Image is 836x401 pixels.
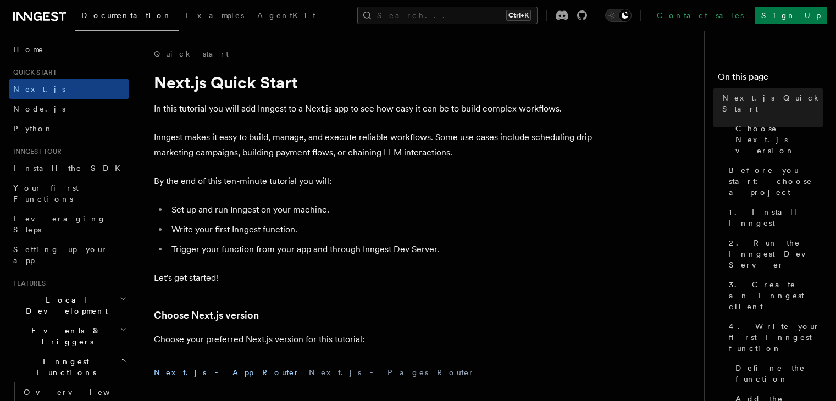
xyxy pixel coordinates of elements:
a: 3. Create an Inngest client [724,275,823,316]
a: 2. Run the Inngest Dev Server [724,233,823,275]
span: 4. Write your first Inngest function [729,321,823,354]
span: Before you start: choose a project [729,165,823,198]
a: Next.js [9,79,129,99]
button: Local Development [9,290,129,321]
a: Sign Up [755,7,827,24]
p: Inngest makes it easy to build, manage, and execute reliable workflows. Some use cases include sc... [154,130,594,160]
span: Quick start [9,68,57,77]
a: Your first Functions [9,178,129,209]
h4: On this page [718,70,823,88]
li: Trigger your function from your app and through Inngest Dev Server. [168,242,594,257]
a: 1. Install Inngest [724,202,823,233]
span: Overview [24,388,137,397]
a: Quick start [154,48,229,59]
kbd: Ctrl+K [506,10,531,21]
a: Install the SDK [9,158,129,178]
span: Local Development [9,294,120,316]
button: Next.js - App Router [154,360,300,385]
button: Next.js - Pages Router [309,360,475,385]
a: Leveraging Steps [9,209,129,240]
a: Before you start: choose a project [724,160,823,202]
li: Set up and run Inngest on your machine. [168,202,594,218]
a: Python [9,119,129,138]
span: Python [13,124,53,133]
span: Node.js [13,104,65,113]
a: AgentKit [251,3,322,30]
span: 2. Run the Inngest Dev Server [729,237,823,270]
p: Choose your preferred Next.js version for this tutorial: [154,332,594,347]
p: By the end of this ten-minute tutorial you will: [154,174,594,189]
span: Inngest Functions [9,356,119,378]
span: Inngest tour [9,147,62,156]
button: Search...Ctrl+K [357,7,538,24]
a: Home [9,40,129,59]
a: Setting up your app [9,240,129,270]
li: Write your first Inngest function. [168,222,594,237]
span: Events & Triggers [9,325,120,347]
span: Next.js Quick Start [722,92,823,114]
span: 3. Create an Inngest client [729,279,823,312]
a: Node.js [9,99,129,119]
a: Documentation [75,3,179,31]
span: Choose Next.js version [735,123,823,156]
button: Toggle dark mode [605,9,632,22]
a: 4. Write your first Inngest function [724,316,823,358]
span: AgentKit [257,11,315,20]
span: Documentation [81,11,172,20]
a: Define the function [731,358,823,389]
a: Examples [179,3,251,30]
button: Inngest Functions [9,352,129,382]
span: Next.js [13,85,65,93]
span: Features [9,279,46,288]
a: Next.js Quick Start [718,88,823,119]
span: 1. Install Inngest [729,207,823,229]
button: Events & Triggers [9,321,129,352]
a: Contact sales [650,7,750,24]
p: Let's get started! [154,270,594,286]
h1: Next.js Quick Start [154,73,594,92]
span: Define the function [735,363,823,385]
span: Your first Functions [13,183,79,203]
span: Leveraging Steps [13,214,106,234]
span: Home [13,44,44,55]
span: Setting up your app [13,245,108,265]
a: Choose Next.js version [731,119,823,160]
p: In this tutorial you will add Inngest to a Next.js app to see how easy it can be to build complex... [154,101,594,116]
span: Examples [185,11,244,20]
span: Install the SDK [13,164,127,172]
a: Choose Next.js version [154,308,259,323]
